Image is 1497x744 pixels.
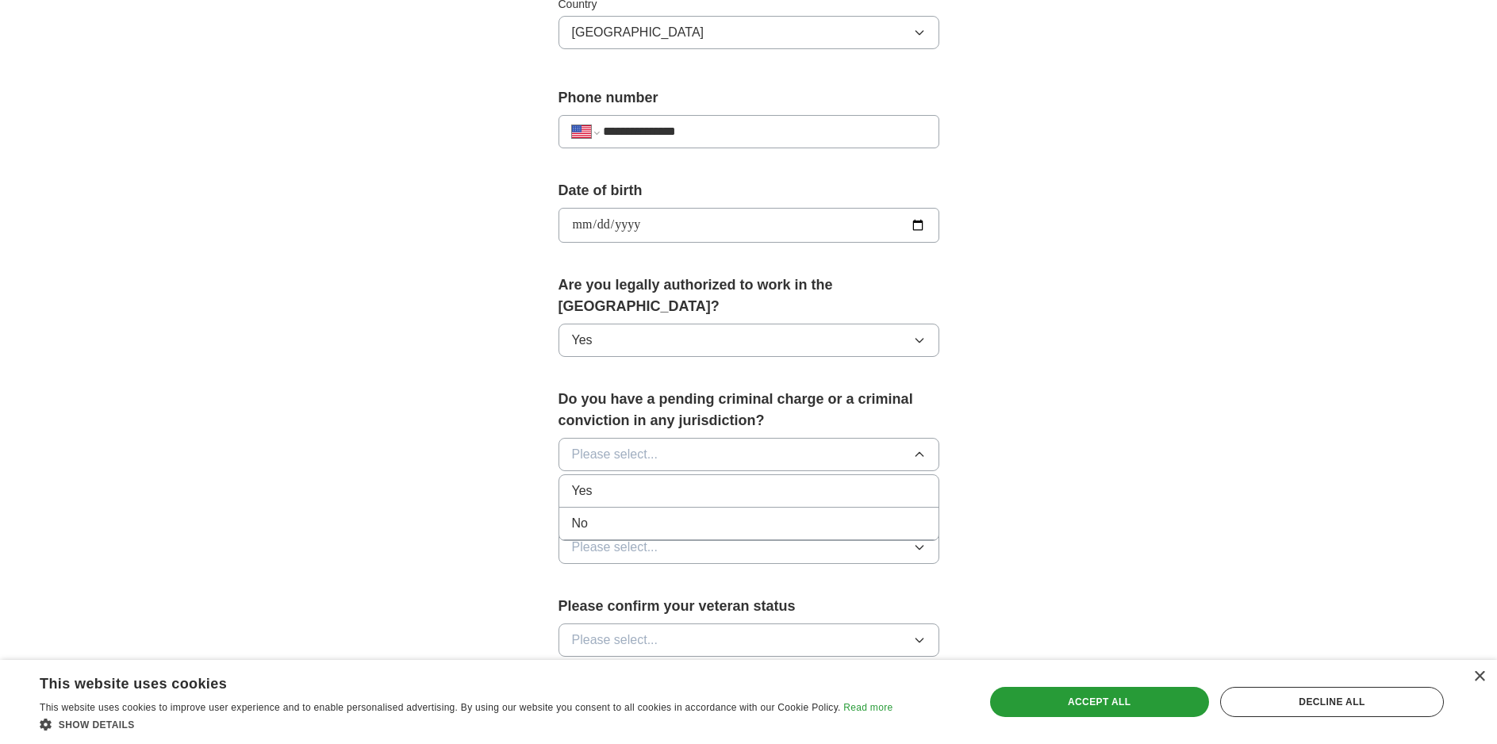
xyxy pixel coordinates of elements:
span: Please select... [572,631,658,650]
label: Please confirm your veteran status [558,596,939,617]
div: Accept all [990,687,1209,717]
div: Decline all [1220,687,1444,717]
span: This website uses cookies to improve user experience and to enable personalised advertising. By u... [40,702,841,713]
div: Show details [40,716,892,732]
div: Close [1473,671,1485,683]
a: Read more, opens a new window [843,702,892,713]
span: Please select... [572,538,658,557]
span: Yes [572,481,593,500]
label: Are you legally authorized to work in the [GEOGRAPHIC_DATA]? [558,274,939,317]
button: Yes [558,324,939,357]
span: Yes [572,331,593,350]
label: Do you have a pending criminal charge or a criminal conviction in any jurisdiction? [558,389,939,431]
span: [GEOGRAPHIC_DATA] [572,23,704,42]
label: Date of birth [558,180,939,201]
label: Phone number [558,87,939,109]
div: This website uses cookies [40,669,853,693]
span: Please select... [572,445,658,464]
button: Please select... [558,623,939,657]
span: No [572,514,588,533]
button: [GEOGRAPHIC_DATA] [558,16,939,49]
button: Please select... [558,531,939,564]
span: Show details [59,719,135,731]
button: Please select... [558,438,939,471]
